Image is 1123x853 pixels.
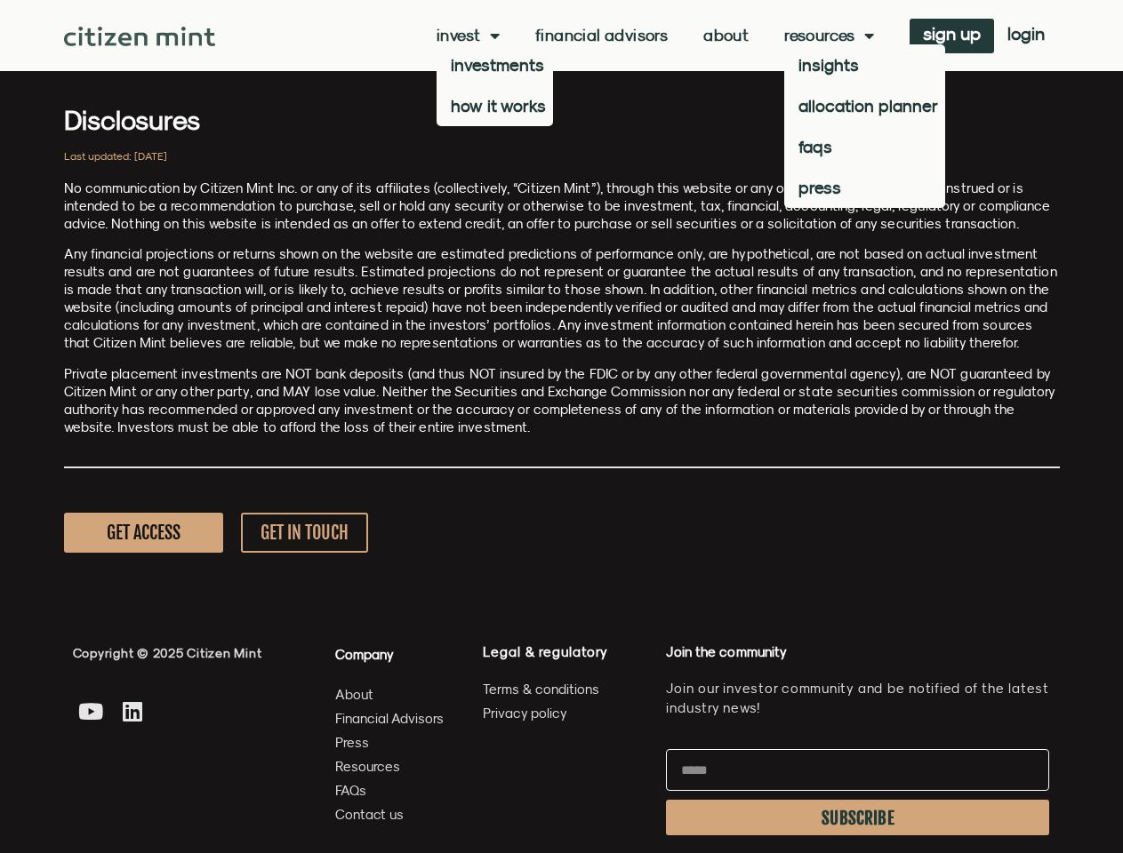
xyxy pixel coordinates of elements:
[64,513,223,553] a: GET ACCESS
[261,522,349,544] span: GET IN TOUCH
[437,27,500,44] a: Invest
[994,19,1058,53] a: login
[437,85,553,126] a: how it works
[666,749,1049,844] form: Newsletter
[784,27,874,44] a: Resources
[335,707,445,729] a: Financial Advisors
[335,683,373,706] span: About
[437,27,874,44] nav: Menu
[666,679,1049,718] p: Join our investor community and be notified of the latest industry news!
[437,44,553,126] ul: Invest
[64,151,1060,162] h2: Last updated: [DATE]
[64,107,1060,133] h3: Disclosures
[483,678,599,700] span: Terms & conditions
[784,126,945,167] a: faqs
[64,365,1060,436] p: Private placement investments are NOT bank deposits (and thus NOT insured by the FDIC or by any o...
[64,27,216,46] img: Citizen Mint
[483,643,648,660] h4: Legal & regulatory
[335,643,445,666] h4: Company
[666,643,1049,661] h4: Join the community
[335,731,369,753] span: Press
[335,683,445,706] a: About
[335,731,445,753] a: Press
[437,44,553,85] a: investments
[784,85,945,126] a: allocation planner
[483,678,648,700] a: Terms & conditions
[73,646,262,660] span: Copyright © 2025 Citizen Mint
[666,800,1049,835] button: SUBSCRIBE
[822,811,894,825] span: SUBSCRIBE
[64,245,1060,352] p: Any financial projections or returns shown on the website are estimated predictions of performanc...
[64,179,1060,233] p: No communication by Citizen Mint Inc. or any of its affiliates (collectively, “Citizen Mint”), th...
[483,702,648,724] a: Privacy policy
[335,803,445,825] a: Contact us
[335,779,366,801] span: FAQs
[335,803,404,825] span: Contact us
[241,513,368,553] a: GET IN TOUCH
[335,779,445,801] a: FAQs
[923,28,981,40] span: sign up
[107,522,180,544] span: GET ACCESS
[535,27,668,44] a: Financial Advisors
[483,702,567,724] span: Privacy policy
[910,19,994,53] a: sign up
[335,755,400,777] span: Resources
[335,755,445,777] a: Resources
[784,44,945,85] a: insights
[1007,28,1045,40] span: login
[703,27,749,44] a: About
[784,44,945,208] ul: Resources
[784,167,945,208] a: press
